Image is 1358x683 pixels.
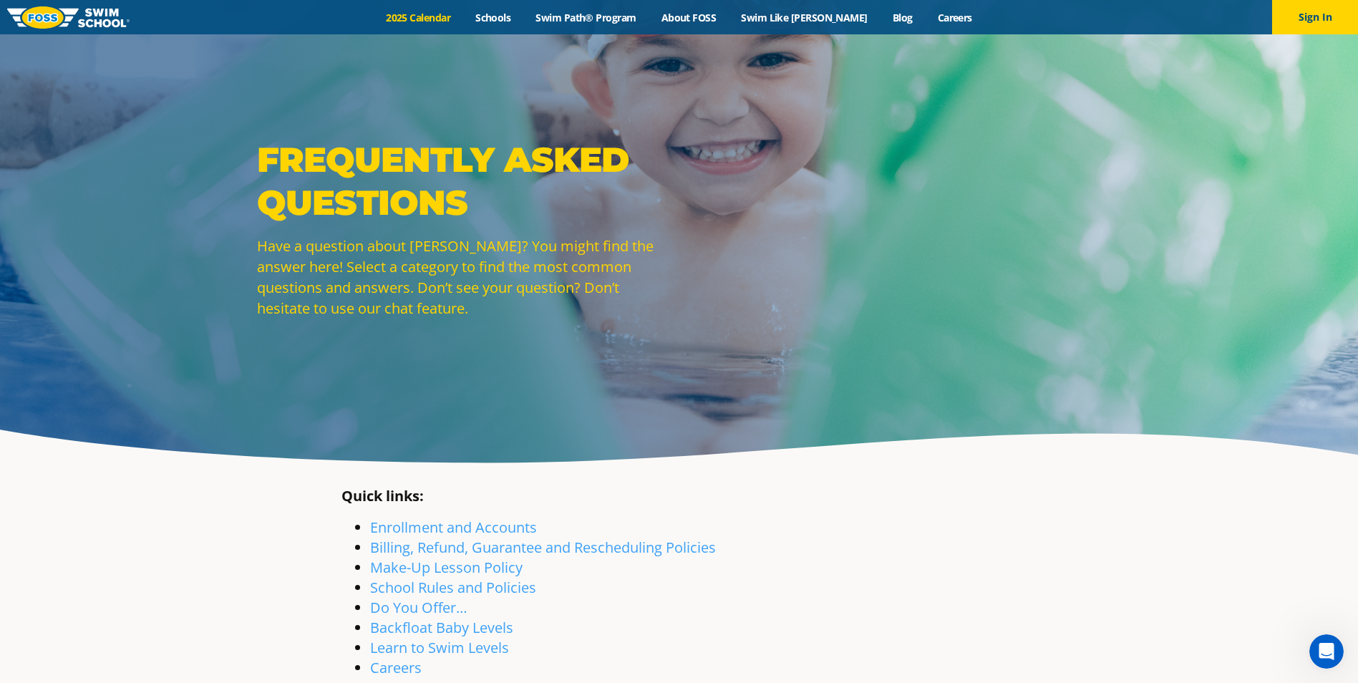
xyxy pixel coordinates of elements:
a: Careers [925,11,984,24]
a: Schools [463,11,523,24]
a: Make-Up Lesson Policy [370,558,523,577]
a: Enrollment and Accounts [370,518,537,537]
a: Learn to Swim Levels [370,638,509,657]
a: Blog [880,11,925,24]
iframe: Intercom live chat [1309,634,1344,669]
a: Swim Like [PERSON_NAME] [729,11,881,24]
strong: Quick links: [341,486,424,505]
a: Backfloat Baby Levels [370,618,513,637]
p: Frequently Asked Questions [257,138,672,224]
p: Have a question about [PERSON_NAME]? You might find the answer here! Select a category to find th... [257,236,672,319]
a: About FOSS [649,11,729,24]
a: School Rules and Policies [370,578,536,597]
a: 2025 Calendar [374,11,463,24]
a: Swim Path® Program [523,11,649,24]
a: Do You Offer… [370,598,467,617]
img: FOSS Swim School Logo [7,6,130,29]
a: Billing, Refund, Guarantee and Rescheduling Policies [370,538,716,557]
a: Careers [370,658,422,677]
